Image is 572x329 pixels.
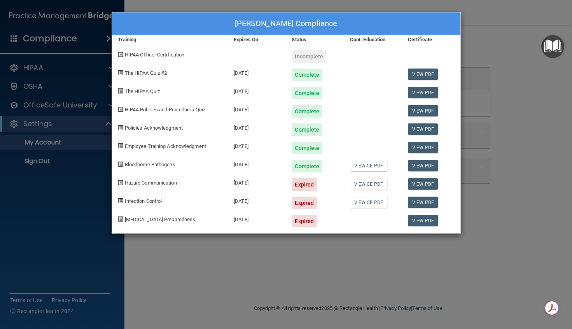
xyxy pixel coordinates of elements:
iframe: Drift Widget Chat Controller [437,274,563,305]
a: View PDF [408,178,438,190]
span: HIPAA Policies and Procedures Quiz [125,107,205,113]
div: [DATE] [228,118,286,136]
div: Expired [292,178,317,191]
div: [PERSON_NAME] Compliance [112,12,460,35]
div: Incomplete [292,50,326,63]
div: Complete [292,105,322,118]
div: Complete [292,69,322,81]
span: HIPAA Officer Certification [125,52,185,58]
div: Complete [292,87,322,99]
div: [DATE] [228,63,286,81]
div: Complete [292,160,322,172]
button: Open Resource Center [541,35,564,58]
a: View CE PDF [350,178,387,190]
a: View PDF [408,142,438,153]
div: Status [286,35,344,44]
a: View PDF [408,197,438,208]
div: Training [112,35,228,44]
div: [DATE] [228,81,286,99]
div: Certificate [402,35,460,44]
span: Bloodborne Pathogens [125,162,175,167]
span: The HIPAA Quiz [125,88,160,94]
a: View PDF [408,87,438,98]
a: View CE PDF [350,160,387,171]
div: Complete [292,123,322,136]
div: [DATE] [228,99,286,118]
span: Infection Control [125,198,162,204]
div: [DATE] [228,154,286,172]
span: Policies Acknowledgment [125,125,183,131]
div: [DATE] [228,191,286,209]
div: Expired [292,197,317,209]
span: Hazard Communication [125,180,177,186]
a: View PDF [408,69,438,80]
div: Expires On [228,35,286,44]
a: View CE PDF [350,197,387,208]
div: Complete [292,142,322,154]
span: [MEDICAL_DATA] Preparedness [125,216,196,222]
div: Cont. Education [344,35,402,44]
div: [DATE] [228,209,286,227]
div: [DATE] [228,172,286,191]
div: [DATE] [228,136,286,154]
div: Expired [292,215,317,227]
span: Employee Training Acknowledgment [125,143,206,149]
a: View PDF [408,215,438,226]
a: View PDF [408,160,438,171]
a: View PDF [408,123,438,135]
a: View PDF [408,105,438,116]
span: The HIPAA Quiz #2 [125,70,167,76]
